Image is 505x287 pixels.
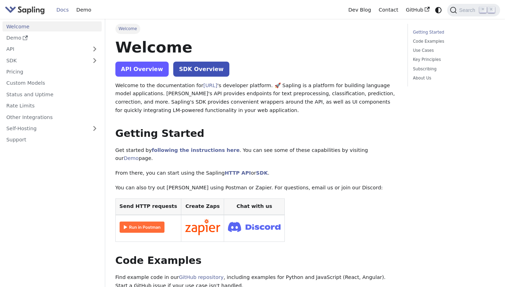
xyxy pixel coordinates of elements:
a: About Us [413,75,492,82]
a: SDK [2,55,88,65]
a: Dev Blog [344,5,375,15]
button: Expand sidebar category 'SDK' [88,55,102,65]
a: API [2,44,88,54]
p: From there, you can start using the Sapling or . [115,169,398,177]
img: Run in Postman [120,222,164,233]
a: SDK [256,170,268,176]
a: GitHub [402,5,433,15]
span: Search [457,7,479,13]
h1: Welcome [115,38,398,57]
th: Chat with us [224,198,285,215]
th: Send HTTP requests [115,198,181,215]
p: Welcome to the documentation for 's developer platform. 🚀 Sapling is a platform for building lang... [115,82,398,115]
a: Docs [53,5,73,15]
button: Search (Command+K) [447,4,500,16]
a: Rate Limits [2,101,102,111]
a: Getting Started [413,29,492,36]
a: HTTP API [225,170,251,176]
h2: Code Examples [115,254,398,267]
a: Key Principles [413,56,492,63]
a: Support [2,135,102,145]
img: Join Discord [228,220,281,234]
a: Welcome [2,21,102,31]
kbd: K [488,7,495,13]
p: Get started by . You can see some of these capabilities by visiting our page. [115,146,398,163]
img: Connect in Zapier [185,219,220,235]
a: Custom Models [2,78,102,88]
a: Pricing [2,67,102,77]
a: following the instructions here [152,147,240,153]
a: Demo [2,33,102,43]
a: [URL] [203,83,217,88]
nav: Breadcrumbs [115,24,398,34]
h2: Getting Started [115,127,398,140]
a: API Overview [115,62,169,77]
a: SDK Overview [173,62,229,77]
button: Switch between dark and light mode (currently system mode) [433,5,444,15]
a: Self-Hosting [2,124,102,134]
a: Contact [375,5,402,15]
a: Sapling.ai [5,5,47,15]
p: You can also try out [PERSON_NAME] using Postman or Zapier. For questions, email us or join our D... [115,184,398,192]
a: Other Integrations [2,112,102,122]
a: Demo [73,5,95,15]
span: Welcome [115,24,140,34]
a: Code Examples [413,38,492,45]
a: Use Cases [413,47,492,54]
th: Create Zaps [181,198,224,215]
img: Sapling.ai [5,5,45,15]
a: Status and Uptime [2,89,102,99]
kbd: ⌘ [479,7,486,13]
button: Expand sidebar category 'API' [88,44,102,54]
a: Subscribing [413,66,492,72]
a: Demo [124,155,139,161]
a: GitHub repository [179,274,223,280]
